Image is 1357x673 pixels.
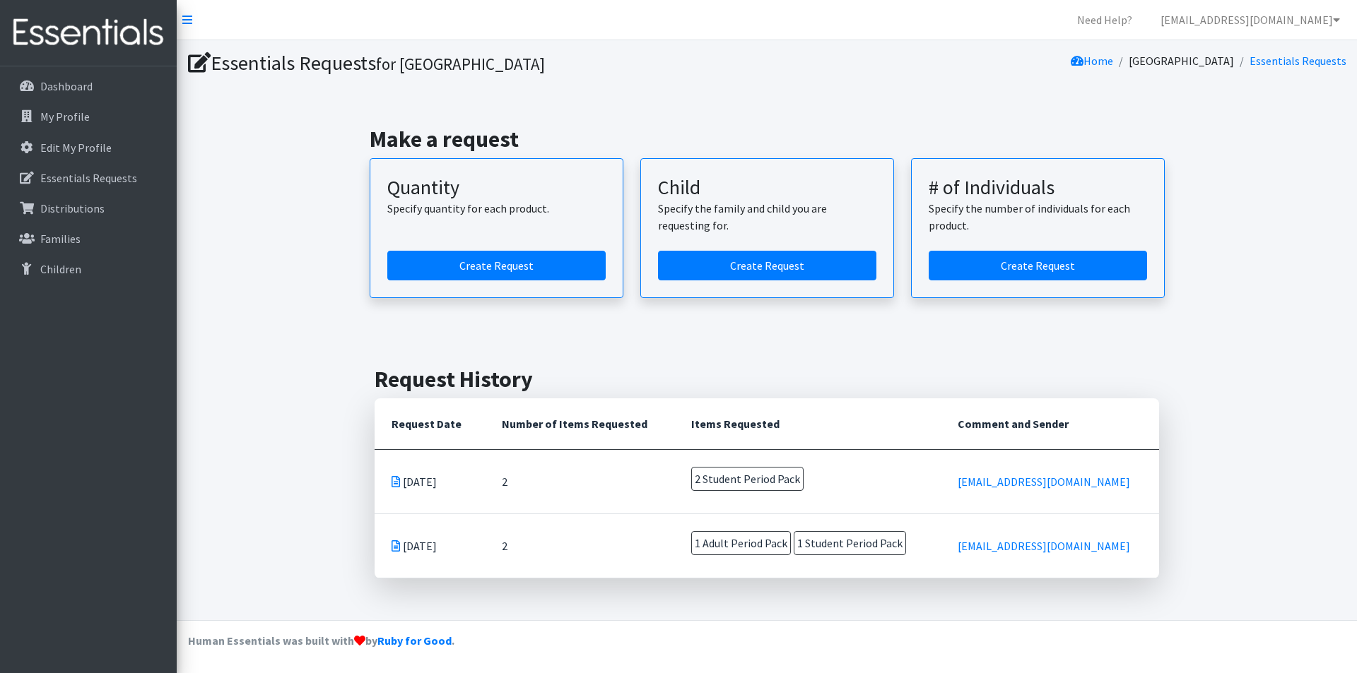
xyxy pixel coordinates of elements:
a: [EMAIL_ADDRESS][DOMAIN_NAME] [1149,6,1351,34]
p: Specify the number of individuals for each product. [929,200,1147,234]
a: Edit My Profile [6,133,171,162]
th: Request Date [375,398,485,450]
p: Distributions [40,201,105,215]
a: Essentials Requests [6,164,171,192]
a: Children [6,255,171,283]
p: Specify quantity for each product. [387,200,606,217]
p: My Profile [40,109,90,124]
span: 1 Student Period Pack [794,531,906,555]
td: [DATE] [375,513,485,578]
small: for [GEOGRAPHIC_DATA] [376,54,545,74]
a: [EMAIL_ADDRESS][DOMAIN_NAME] [958,475,1130,489]
p: Families [40,232,81,246]
a: Dashboard [6,72,171,100]
p: Specify the family and child you are requesting for. [658,200,876,234]
h1: Essentials Requests [188,51,762,76]
img: HumanEssentials [6,9,171,56]
a: Families [6,225,171,253]
h3: Quantity [387,176,606,200]
h2: Make a request [370,126,1165,153]
a: Create a request by number of individuals [929,251,1147,280]
td: [DATE] [375,449,485,513]
th: Items Requested [674,398,941,450]
a: Need Help? [1066,6,1144,34]
a: Distributions [6,194,171,222]
h3: Child [658,176,876,200]
a: [GEOGRAPHIC_DATA] [1129,54,1234,68]
a: Create a request by quantity [387,251,606,280]
th: Number of Items Requested [485,398,675,450]
span: 1 Adult Period Pack [691,531,791,555]
p: Children [40,262,81,276]
strong: Human Essentials was built with by . [188,633,454,648]
p: Edit My Profile [40,141,112,155]
p: Dashboard [40,79,93,93]
a: Create a request for a child or family [658,251,876,280]
span: 2 Student Period Pack [691,467,804,491]
td: 2 [485,449,675,513]
a: Home [1071,54,1113,68]
a: My Profile [6,102,171,131]
a: Essentials Requests [1250,54,1346,68]
h2: Request History [375,366,1159,393]
td: 2 [485,513,675,578]
th: Comment and Sender [941,398,1159,450]
h3: # of Individuals [929,176,1147,200]
p: Essentials Requests [40,171,137,185]
a: Ruby for Good [377,633,452,648]
a: [EMAIL_ADDRESS][DOMAIN_NAME] [958,539,1130,553]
